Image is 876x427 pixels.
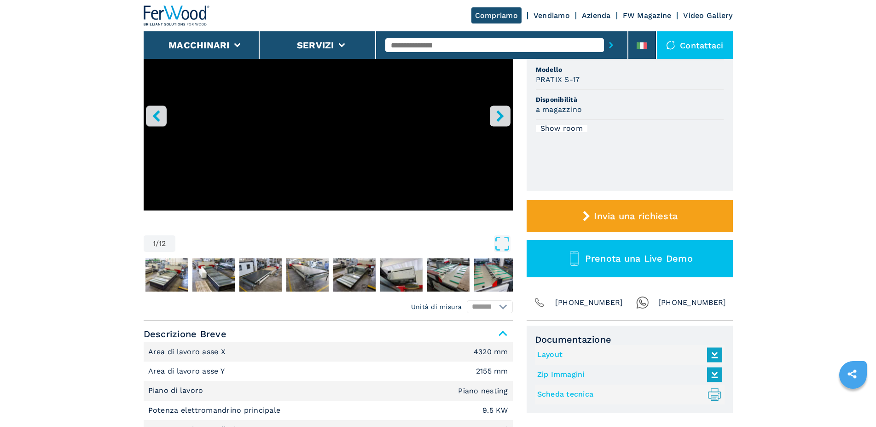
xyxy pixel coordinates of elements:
[378,257,424,293] button: Go to Slide 7
[536,104,582,115] h3: a magazzino
[658,296,726,309] span: [PHONE_NUMBER]
[537,367,718,382] a: Zip Immagini
[666,41,675,50] img: Contattaci
[191,257,237,293] button: Go to Slide 3
[159,240,166,247] span: 12
[474,348,508,356] em: 4320 mm
[427,258,470,292] img: 0c7d7fe91a421ea557859cfa6636c0c0
[144,257,513,293] nav: Thumbnail Navigation
[657,31,733,59] div: Contattaci
[471,7,522,23] a: Compriamo
[536,125,587,132] div: Show room
[146,105,167,126] button: left-button
[284,257,331,293] button: Go to Slide 5
[144,257,190,293] button: Go to Slide 2
[537,347,718,363] a: Layout
[474,258,516,292] img: 89551c54a46869aca055c6c2283dff93
[536,95,724,104] span: Disponibilità
[148,405,283,415] p: Potenza elettromandrino principale
[527,200,733,232] button: Invia una richiesta
[594,211,678,222] span: Invia una richiesta
[537,387,718,402] a: Scheda tecnica
[144,6,210,26] img: Ferwood
[148,347,228,357] p: Area di lavoro asse X
[482,407,508,414] em: 9.5 KW
[425,257,471,293] button: Go to Slide 8
[144,326,513,342] span: Descrizione Breve
[472,257,518,293] button: Go to Slide 9
[841,363,864,386] a: sharethis
[636,296,649,309] img: Whatsapp
[535,334,725,345] span: Documentazione
[527,240,733,277] button: Prenota una Live Demo
[156,240,159,247] span: /
[555,296,623,309] span: [PHONE_NUMBER]
[683,11,732,20] a: Video Gallery
[490,105,511,126] button: right-button
[148,366,227,376] p: Area di lavoro asse Y
[192,258,235,292] img: e4815e49ecea43f365b169fc6efef4af
[536,74,580,85] h3: PRATIX S-17
[144,3,513,211] iframe: Centro di lavoro con piano NESTING - in azione - SCM - PRATIX S-17 - Ferwoodgroup - 006416
[148,386,206,396] p: Piano di lavoro
[331,257,377,293] button: Go to Slide 6
[239,258,282,292] img: a5439cb47998dd539d498d62faef9807
[604,35,618,56] button: submit-button
[178,235,511,252] button: Open Fullscreen
[297,40,334,51] button: Servizi
[168,40,230,51] button: Macchinari
[458,387,508,395] em: Piano nesting
[533,296,546,309] img: Phone
[238,257,284,293] button: Go to Slide 4
[536,65,724,74] span: Modello
[153,240,156,247] span: 1
[286,258,329,292] img: 5a7529c3c4a3995fd79d0b8698a0d3b1
[380,258,423,292] img: cd4e560009130d4f69ad7dd39c9267ee
[144,3,513,226] div: Go to Slide 1
[582,11,611,20] a: Azienda
[333,258,376,292] img: 1d93ea097f40aedf3a8da2c5b1b6f96a
[411,302,462,311] em: Unità di misura
[476,368,508,375] em: 2155 mm
[145,258,188,292] img: cd568d9cb506d2264ecc59d0f92cee76
[623,11,672,20] a: FW Magazine
[585,253,693,264] span: Prenota una Live Demo
[837,386,869,420] iframe: Chat
[534,11,570,20] a: Vendiamo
